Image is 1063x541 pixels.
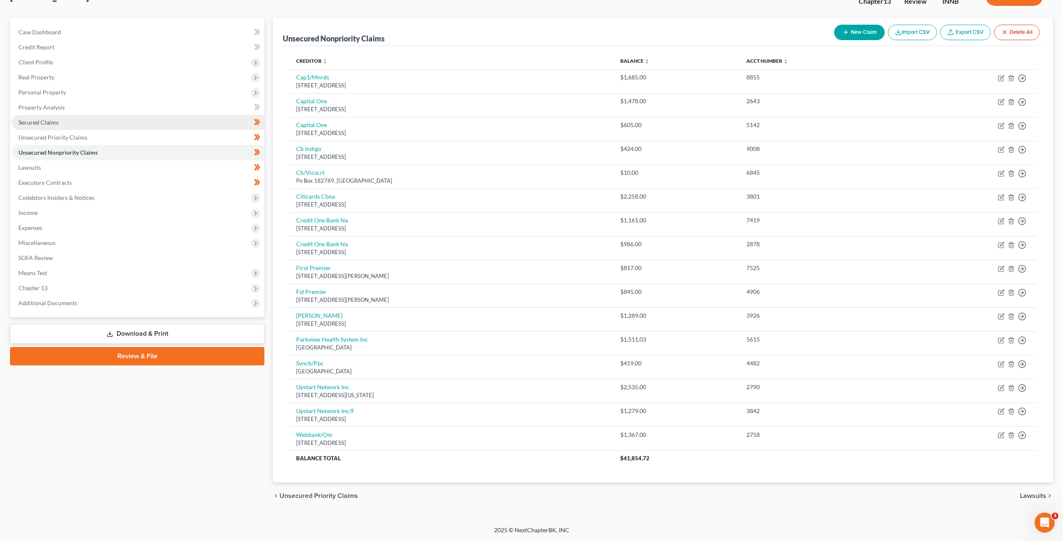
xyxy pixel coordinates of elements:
div: [STREET_ADDRESS] [296,129,606,137]
div: $605.00 [620,121,733,129]
span: SOFA Review [18,254,53,261]
a: Executory Contracts [12,175,264,190]
span: Lawsuits [18,164,41,171]
a: Cb Indigo [296,145,321,152]
a: Syncb/Ppc [296,360,324,367]
a: Upstart Network Inc. [296,383,350,390]
div: $845.00 [620,288,733,296]
div: [STREET_ADDRESS] [296,248,606,256]
div: $2,535.00 [620,383,733,391]
div: 4482 [746,359,896,367]
a: SOFA Review [12,250,264,265]
a: Case Dashboard [12,25,264,40]
a: Unsecured Priority Claims [12,130,264,145]
div: [GEOGRAPHIC_DATA] [296,344,606,352]
i: chevron_left [273,493,279,499]
i: chevron_right [1046,493,1053,499]
i: unfold_more [322,59,327,64]
span: 3 [1052,513,1058,519]
div: [STREET_ADDRESS][PERSON_NAME] [296,296,606,304]
a: First Premier [296,264,331,271]
div: 9008 [746,145,896,153]
span: Codebtors Insiders & Notices [18,194,94,201]
span: Credit Report [18,43,54,51]
button: Delete All [994,25,1040,40]
a: Citicards Cbna [296,193,335,200]
div: [STREET_ADDRESS] [296,225,606,232]
span: Means Test [18,269,47,276]
div: [STREET_ADDRESS] [296,82,606,89]
a: Export CSV [940,25,991,40]
a: Cap1/Mnrds [296,74,329,81]
i: unfold_more [783,59,788,64]
a: Webbank/Om [296,431,332,438]
div: 2878 [746,240,896,248]
th: Balance Total [289,451,613,466]
span: $41,854.72 [620,455,649,462]
div: 5142 [746,121,896,129]
span: Unsecured Nonpriority Claims [18,149,98,156]
div: $1,478.00 [620,97,733,105]
span: Miscellaneous [18,239,56,246]
span: Lawsuits [1020,493,1046,499]
div: 3926 [746,311,896,320]
a: Review & File [10,347,264,365]
div: [STREET_ADDRESS] [296,153,606,161]
div: [STREET_ADDRESS][US_STATE] [296,391,606,399]
div: [STREET_ADDRESS] [296,439,606,447]
div: $1,511.03 [620,335,733,344]
a: Download & Print [10,324,264,344]
a: Credit Report [12,40,264,55]
span: Chapter 13 [18,284,48,291]
div: 3801 [746,192,896,201]
div: [STREET_ADDRESS] [296,320,606,328]
div: [STREET_ADDRESS] [296,105,606,113]
a: Unsecured Nonpriority Claims [12,145,264,160]
a: Upstart Network Inc/F [296,407,355,414]
div: 2758 [746,431,896,439]
span: Unsecured Priority Claims [279,493,358,499]
div: 7419 [746,216,896,225]
a: Capital One [296,97,327,105]
div: 8855 [746,73,896,82]
a: Secured Claims [12,115,264,130]
a: Cb/Vicscrt [296,169,325,176]
div: 7525 [746,264,896,272]
span: Executory Contracts [18,179,72,186]
div: 2025 © NextChapterBK, INC [294,526,770,541]
div: $1,685.00 [620,73,733,82]
span: Case Dashboard [18,28,61,36]
div: 2790 [746,383,896,391]
div: $2,258.00 [620,192,733,201]
a: Credit One Bank Na [296,217,348,224]
span: Client Profile [18,59,53,66]
a: Acct Number unfold_more [746,58,788,64]
div: $419.00 [620,359,733,367]
div: 2643 [746,97,896,105]
div: [STREET_ADDRESS] [296,415,606,423]
div: $817.00 [620,264,733,272]
span: Personal Property [18,89,66,96]
button: New Claim [834,25,885,40]
i: unfold_more [644,59,649,64]
a: Property Analysis [12,100,264,115]
div: $1,279.00 [620,407,733,415]
button: chevron_left Unsecured Priority Claims [273,493,358,499]
iframe: Intercom live chat [1035,513,1055,533]
div: 5615 [746,335,896,344]
div: 4906 [746,288,896,296]
div: $1,289.00 [620,311,733,320]
a: [PERSON_NAME] [296,312,342,319]
span: Secured Claims [18,119,58,126]
span: Unsecured Priority Claims [18,134,87,141]
button: Lawsuits chevron_right [1020,493,1053,499]
div: $10.00 [620,168,733,177]
span: Expenses [18,224,42,231]
div: [STREET_ADDRESS][PERSON_NAME] [296,272,606,280]
span: Additional Documents [18,299,77,306]
a: Balance unfold_more [620,58,649,64]
div: 3842 [746,407,896,415]
span: Property Analysis [18,104,65,111]
div: $424.00 [620,145,733,153]
div: Unsecured Nonpriority Claims [283,33,385,43]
